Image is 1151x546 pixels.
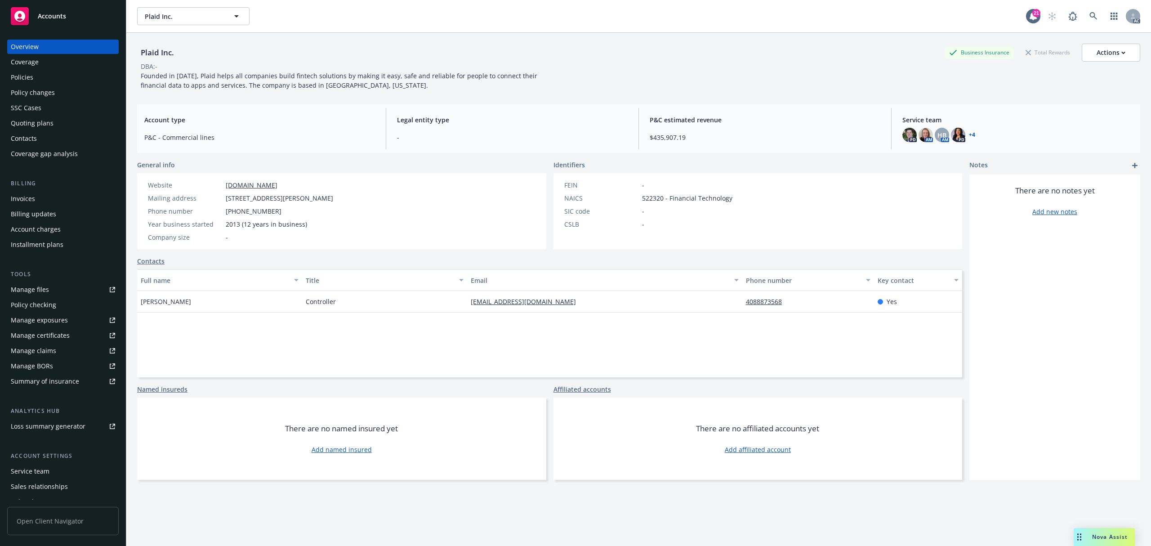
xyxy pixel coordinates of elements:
[919,128,933,142] img: photo
[1129,160,1140,171] a: add
[553,160,585,170] span: Identifiers
[696,423,819,434] span: There are no affiliated accounts yet
[7,192,119,206] a: Invoices
[148,233,222,242] div: Company size
[564,193,638,203] div: NAICS
[7,270,119,279] div: Tools
[11,495,62,509] div: Related accounts
[137,256,165,266] a: Contacts
[1092,533,1128,541] span: Nova Assist
[397,115,628,125] span: Legal entity type
[642,180,644,190] span: -
[137,7,250,25] button: Plaid Inc.
[141,62,157,71] div: DBA: -
[11,419,85,434] div: Loss summary generator
[226,193,333,203] span: [STREET_ADDRESS][PERSON_NAME]
[7,359,119,373] a: Manage BORs
[7,147,119,161] a: Coverage gap analysis
[650,115,880,125] span: P&C estimated revenue
[11,374,79,389] div: Summary of insurance
[148,219,222,229] div: Year business started
[7,419,119,434] a: Loss summary generator
[7,452,119,461] div: Account settings
[1074,528,1135,546] button: Nova Assist
[226,233,228,242] span: -
[725,445,791,454] a: Add affiliated account
[7,40,119,54] a: Overview
[7,237,119,252] a: Installment plans
[7,85,119,100] a: Policy changes
[1015,185,1095,196] span: There are no notes yet
[11,313,68,327] div: Manage exposures
[642,193,732,203] span: 522320 - Financial Technology
[937,130,946,140] span: HB
[11,237,63,252] div: Installment plans
[141,276,289,285] div: Full name
[141,72,539,90] span: Founded in [DATE], Plaid helps all companies build fintech solutions by making it easy, safe and ...
[1043,7,1061,25] a: Start snowing
[11,282,49,297] div: Manage files
[302,269,467,291] button: Title
[11,85,55,100] div: Policy changes
[7,328,119,343] a: Manage certificates
[11,131,37,146] div: Contacts
[471,297,583,306] a: [EMAIL_ADDRESS][DOMAIN_NAME]
[137,160,175,170] span: General info
[11,147,78,161] div: Coverage gap analysis
[226,219,307,229] span: 2013 (12 years in business)
[642,219,644,229] span: -
[7,70,119,85] a: Policies
[887,297,897,306] span: Yes
[7,298,119,312] a: Policy checking
[7,131,119,146] a: Contacts
[11,101,41,115] div: SSC Cases
[144,115,375,125] span: Account type
[11,479,68,494] div: Sales relationships
[7,282,119,297] a: Manage files
[642,206,644,216] span: -
[7,374,119,389] a: Summary of insurance
[902,128,917,142] img: photo
[878,276,949,285] div: Key contact
[7,464,119,479] a: Service team
[7,101,119,115] a: SSC Cases
[1105,7,1123,25] a: Switch app
[144,133,375,142] span: P&C - Commercial lines
[137,385,187,394] a: Named insureds
[746,276,861,285] div: Phone number
[746,297,789,306] a: 4088873568
[11,70,33,85] div: Policies
[7,179,119,188] div: Billing
[148,193,222,203] div: Mailing address
[11,359,53,373] div: Manage BORs
[7,495,119,509] a: Related accounts
[7,507,119,535] span: Open Client Navigator
[11,298,56,312] div: Policy checking
[11,55,39,69] div: Coverage
[7,479,119,494] a: Sales relationships
[7,4,119,29] a: Accounts
[148,180,222,190] div: Website
[1032,9,1040,17] div: 21
[1084,7,1102,25] a: Search
[145,12,223,21] span: Plaid Inc.
[902,115,1133,125] span: Service team
[1064,7,1082,25] a: Report a Bug
[7,55,119,69] a: Coverage
[945,47,1014,58] div: Business Insurance
[137,47,178,58] div: Plaid Inc.
[306,297,336,306] span: Controller
[226,181,277,189] a: [DOMAIN_NAME]
[312,445,372,454] a: Add named insured
[7,313,119,327] a: Manage exposures
[11,222,61,237] div: Account charges
[564,206,638,216] div: SIC code
[306,276,454,285] div: Title
[7,344,119,358] a: Manage claims
[969,160,988,171] span: Notes
[1032,207,1077,216] a: Add new notes
[11,464,49,479] div: Service team
[969,132,975,138] a: +4
[11,207,56,221] div: Billing updates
